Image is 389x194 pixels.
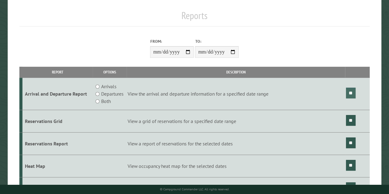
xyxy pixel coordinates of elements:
[101,90,124,97] label: Departures
[101,97,111,105] label: Both
[195,38,239,44] label: To:
[127,132,345,155] td: View a report of reservations for the selected dates
[160,187,229,191] small: © Campground Commander LLC. All rights reserved.
[127,78,345,110] td: View the arrival and departure information for a specified date range
[93,67,127,77] th: Options
[22,67,93,77] th: Report
[127,155,345,177] td: View occupancy heat map for the selected dates
[22,132,93,155] td: Reservations Report
[101,83,117,90] label: Arrivals
[127,67,345,77] th: Description
[22,110,93,133] td: Reservations Grid
[22,78,93,110] td: Arrival and Departure Report
[22,155,93,177] td: Heat Map
[127,110,345,133] td: View a grid of reservations for a specified date range
[150,38,194,44] label: From:
[19,10,370,26] h1: Reports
